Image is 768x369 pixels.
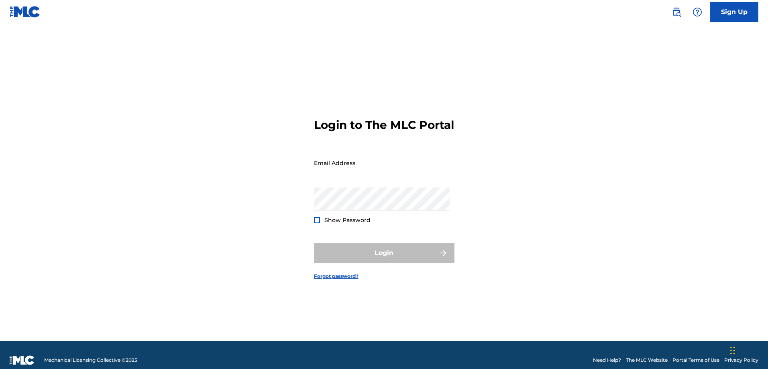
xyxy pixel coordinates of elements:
[10,355,35,365] img: logo
[730,338,735,363] div: Drag
[44,357,137,364] span: Mechanical Licensing Collective © 2025
[710,2,758,22] a: Sign Up
[728,330,768,369] iframe: Chat Widget
[593,357,621,364] a: Need Help?
[672,7,681,17] img: search
[10,6,41,18] img: MLC Logo
[689,4,705,20] div: Help
[324,216,371,224] span: Show Password
[314,118,454,132] h3: Login to The MLC Portal
[724,357,758,364] a: Privacy Policy
[693,7,702,17] img: help
[626,357,668,364] a: The MLC Website
[672,357,719,364] a: Portal Terms of Use
[314,273,359,280] a: Forgot password?
[668,4,684,20] a: Public Search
